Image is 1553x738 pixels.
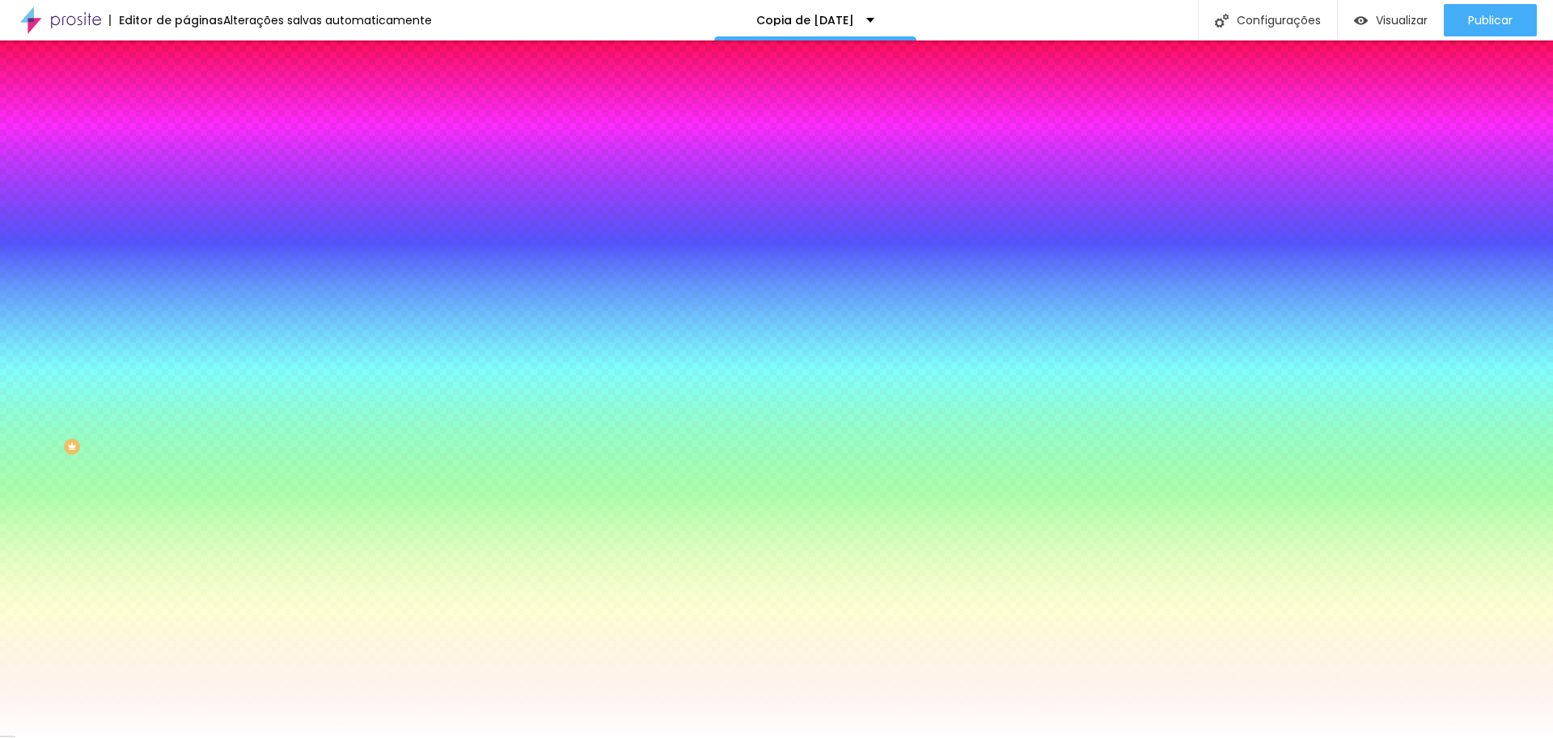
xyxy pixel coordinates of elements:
p: Copia de [DATE] [756,15,854,26]
div: Editor de páginas [109,15,223,26]
button: Publicar [1444,4,1537,36]
div: Alterações salvas automaticamente [223,15,432,26]
img: view-1.svg [1354,14,1368,28]
button: Visualizar [1338,4,1444,36]
span: Visualizar [1376,14,1428,27]
span: Publicar [1468,14,1513,27]
img: Icone [1215,14,1229,28]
